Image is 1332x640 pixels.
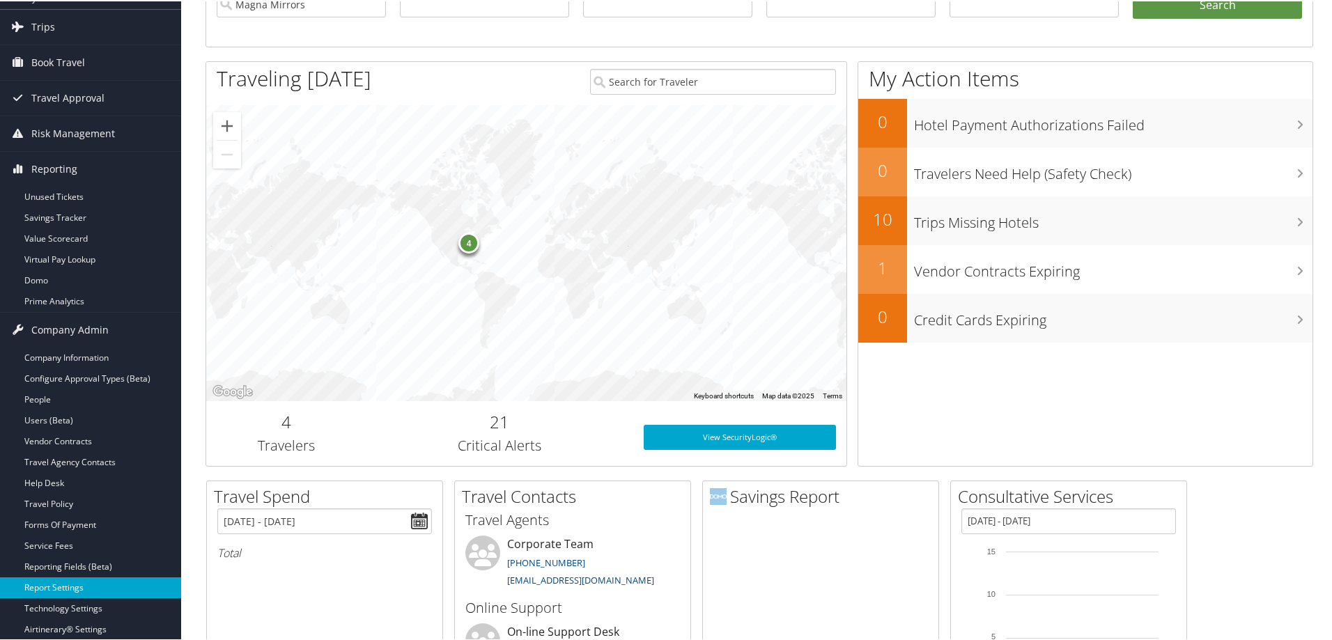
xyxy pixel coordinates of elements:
[710,483,938,507] h2: Savings Report
[858,195,1312,244] a: 10Trips Missing Hotels
[507,572,654,585] a: [EMAIL_ADDRESS][DOMAIN_NAME]
[31,311,109,346] span: Company Admin
[858,146,1312,195] a: 0Travelers Need Help (Safety Check)
[217,544,432,559] h6: Total
[694,390,754,400] button: Keyboard shortcuts
[377,435,623,454] h3: Critical Alerts
[458,534,687,591] li: Corporate Team
[710,487,727,504] img: domo-logo.png
[914,302,1312,329] h3: Credit Cards Expiring
[217,435,356,454] h3: Travelers
[465,509,680,529] h3: Travel Agents
[858,157,907,181] h2: 0
[858,206,907,230] h2: 10
[31,79,104,114] span: Travel Approval
[858,97,1312,146] a: 0Hotel Payment Authorizations Failed
[987,588,996,597] tspan: 10
[991,631,996,639] tspan: 5
[762,391,814,398] span: Map data ©2025
[217,63,371,92] h1: Traveling [DATE]
[858,109,907,132] h2: 0
[858,292,1312,341] a: 0Credit Cards Expiring
[213,111,241,139] button: Zoom in
[858,63,1312,92] h1: My Action Items
[507,555,585,568] a: [PHONE_NUMBER]
[858,304,907,327] h2: 0
[987,546,996,554] tspan: 15
[914,205,1312,231] h3: Trips Missing Hotels
[377,409,623,432] h2: 21
[914,107,1312,134] h3: Hotel Payment Authorizations Failed
[213,139,241,167] button: Zoom out
[214,483,442,507] h2: Travel Spend
[823,391,842,398] a: Terms (opens in new tab)
[210,382,256,400] img: Google
[465,597,680,616] h3: Online Support
[914,156,1312,182] h3: Travelers Need Help (Safety Check)
[458,231,479,252] div: 4
[31,8,55,43] span: Trips
[644,423,836,448] a: View SecurityLogic®
[858,255,907,279] h2: 1
[31,115,115,150] span: Risk Management
[462,483,690,507] h2: Travel Contacts
[958,483,1186,507] h2: Consultative Services
[31,150,77,185] span: Reporting
[590,68,836,93] input: Search for Traveler
[217,409,356,432] h2: 4
[210,382,256,400] a: Open this area in Google Maps (opens a new window)
[858,244,1312,292] a: 1Vendor Contracts Expiring
[31,44,85,79] span: Book Travel
[914,253,1312,280] h3: Vendor Contracts Expiring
